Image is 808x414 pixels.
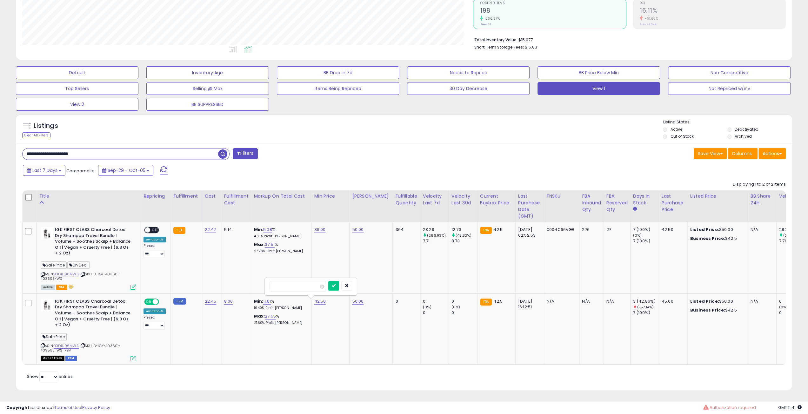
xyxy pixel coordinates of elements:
small: FBA [173,227,185,234]
span: 42.5 [493,298,503,304]
div: Velocity [779,193,802,200]
div: 45.00 [662,299,683,304]
span: Last 7 Days [32,167,57,174]
a: 50.00 [352,298,364,305]
th: The percentage added to the cost of goods (COGS) that forms the calculator for Min & Max prices. [251,190,311,222]
div: 0 [395,299,415,304]
div: Fulfillment Cost [224,193,248,206]
p: 4.83% Profit [PERSON_NAME] [254,234,306,239]
a: B0DBJ96MWS [54,272,79,277]
a: 37.51 [265,241,275,248]
button: Columns [728,148,758,159]
div: Preset: [144,315,166,330]
li: $15,077 [474,36,781,43]
button: View 1 [538,82,660,95]
small: (0%) [633,233,642,238]
div: N/A [751,227,771,233]
button: BB Drop in 7d [277,66,399,79]
div: N/A [606,299,625,304]
div: 7.71 [423,238,449,244]
strong: Copyright [6,404,30,411]
div: N/A [547,299,575,304]
span: ON [145,299,153,304]
span: 42.5 [493,227,503,233]
div: Fulfillable Quantity [395,193,417,206]
b: Business Price: [690,307,725,313]
div: 0 [451,310,477,316]
span: | SKU: D-IGK-403601-403595-WS-FBM [41,343,120,353]
div: Repricing [144,193,168,200]
div: 0 [779,310,805,316]
button: Non Competitive [668,66,791,79]
div: 276 [582,227,599,233]
button: Actions [758,148,786,159]
span: OFF [158,299,168,304]
small: (45.82%) [456,233,471,238]
div: 0 [423,310,449,316]
div: N/A [582,299,599,304]
p: 10.40% Profit [PERSON_NAME] [254,306,306,310]
div: 28.29 [423,227,449,233]
div: 0 [779,299,805,304]
div: ASIN: [41,299,136,360]
img: 41j7GGFmacL._SL40_.jpg [41,227,53,240]
div: X004C66VGB [547,227,575,233]
div: Displaying 1 to 2 of 2 items [733,181,786,187]
small: (0%) [423,305,432,310]
div: 27 [606,227,625,233]
a: 5.08 [263,227,272,233]
div: FBA Reserved Qty [606,193,628,213]
div: [DATE] 02:52:53 [518,227,539,238]
small: -61.68% [643,16,658,21]
button: Inventory Age [146,66,269,79]
div: $42.5 [690,236,743,241]
a: 11.61 [263,298,271,305]
div: 42.50 [662,227,683,233]
label: Active [670,127,682,132]
a: 50.00 [352,227,364,233]
p: 21.60% Profit [PERSON_NAME] [254,321,306,325]
a: 22.45 [205,298,217,305]
div: Fulfillment [173,193,199,200]
div: 5.14 [224,227,246,233]
button: Not Repriced w/inv [668,82,791,95]
div: % [254,313,306,325]
span: Compared to: [66,168,96,174]
span: 2025-10-13 11:41 GMT [778,404,802,411]
h5: Listings [34,122,58,130]
span: FBA [56,285,67,290]
button: View 2 [16,98,138,111]
div: Last Purchase Date (GMT) [518,193,541,220]
small: 266.67% [483,16,500,21]
b: Business Price: [690,235,725,241]
a: B0DBJ96MWS [54,343,79,349]
a: 8.00 [224,298,233,305]
div: Velocity Last 30d [451,193,475,206]
div: Cost [205,193,219,200]
small: FBA [480,299,492,306]
small: Prev: 42.04% [640,23,657,26]
b: Total Inventory Value: [474,37,517,43]
button: Filters [233,148,257,159]
span: All listings that are currently out of stock and unavailable for purchase on Amazon [41,356,64,361]
small: (-57.14%) [637,305,654,310]
button: BB SUPPRESSED [146,98,269,111]
div: Title [39,193,138,200]
b: Min: [254,227,263,233]
b: Max: [254,241,265,247]
small: (266.93%) [783,233,802,238]
span: $15.83 [524,44,537,50]
span: FBM [65,356,77,361]
small: Days In Stock. [633,206,637,212]
div: % [254,242,306,253]
button: Save View [694,148,727,159]
label: Archived [735,134,752,139]
div: 12.73 [451,227,477,233]
div: % [254,227,306,239]
small: FBA [480,227,492,234]
span: Columns [732,150,752,157]
p: Listing States: [663,119,792,125]
span: Sep-29 - Oct-05 [108,167,145,174]
i: hazardous material [67,284,74,289]
div: Velocity Last 7d [423,193,446,206]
